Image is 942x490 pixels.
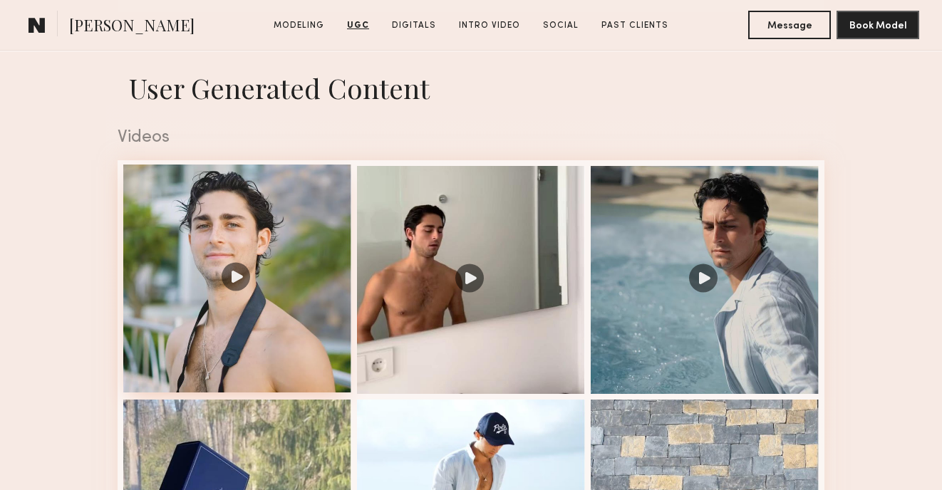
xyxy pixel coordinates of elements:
a: Intro Video [453,19,526,32]
h1: User Generated Content [106,69,836,106]
a: Digitals [386,19,442,32]
div: Videos [118,129,824,147]
a: UGC [341,19,375,32]
a: Book Model [837,19,919,31]
button: Message [748,11,831,39]
a: Modeling [268,19,330,32]
span: [PERSON_NAME] [69,14,195,39]
a: Social [537,19,584,32]
a: Past Clients [596,19,674,32]
button: Book Model [837,11,919,39]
